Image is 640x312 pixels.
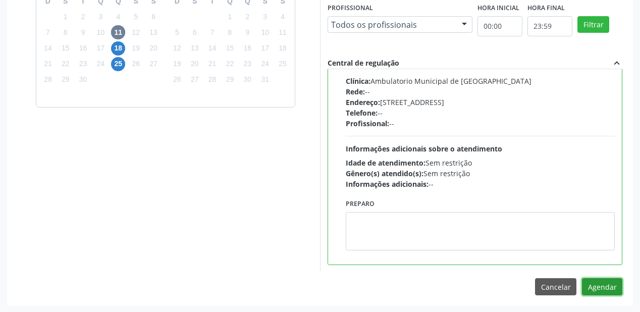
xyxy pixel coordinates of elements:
[111,10,125,24] span: quinta-feira, 4 de setembro de 2025
[76,25,90,39] span: terça-feira, 9 de setembro de 2025
[346,196,375,212] label: Preparo
[346,108,615,118] div: --
[93,57,108,71] span: quarta-feira, 24 de setembro de 2025
[328,1,373,16] label: Profissional
[346,158,615,168] div: Sem restrição
[41,25,55,39] span: domingo, 7 de setembro de 2025
[240,41,254,56] span: quinta-feira, 16 de outubro de 2025
[76,73,90,87] span: terça-feira, 30 de setembro de 2025
[240,25,254,39] span: quinta-feira, 9 de outubro de 2025
[346,168,615,179] div: Sem restrição
[170,73,184,87] span: domingo, 26 de outubro de 2025
[188,25,202,39] span: segunda-feira, 6 de outubro de 2025
[258,57,272,71] span: sexta-feira, 24 de outubro de 2025
[258,25,272,39] span: sexta-feira, 10 de outubro de 2025
[240,57,254,71] span: quinta-feira, 23 de outubro de 2025
[258,41,272,56] span: sexta-feira, 17 de outubro de 2025
[240,73,254,87] span: quinta-feira, 30 de outubro de 2025
[276,10,290,24] span: sábado, 4 de outubro de 2025
[41,57,55,71] span: domingo, 21 de setembro de 2025
[59,25,73,39] span: segunda-feira, 8 de setembro de 2025
[93,41,108,56] span: quarta-feira, 17 de setembro de 2025
[129,57,143,71] span: sexta-feira, 26 de setembro de 2025
[146,57,161,71] span: sábado, 27 de setembro de 2025
[223,41,237,56] span: quarta-feira, 15 de outubro de 2025
[111,41,125,56] span: quinta-feira, 18 de setembro de 2025
[223,25,237,39] span: quarta-feira, 8 de outubro de 2025
[188,41,202,56] span: segunda-feira, 13 de outubro de 2025
[346,144,502,153] span: Informações adicionais sobre o atendimento
[170,41,184,56] span: domingo, 12 de outubro de 2025
[346,179,615,189] div: --
[111,57,125,71] span: quinta-feira, 25 de setembro de 2025
[188,73,202,87] span: segunda-feira, 27 de outubro de 2025
[170,57,184,71] span: domingo, 19 de outubro de 2025
[331,20,452,30] span: Todos os profissionais
[146,10,161,24] span: sábado, 6 de setembro de 2025
[76,41,90,56] span: terça-feira, 16 de setembro de 2025
[111,25,125,39] span: quinta-feira, 11 de setembro de 2025
[59,41,73,56] span: segunda-feira, 15 de setembro de 2025
[240,10,254,24] span: quinta-feira, 2 de outubro de 2025
[346,76,615,86] div: Ambulatorio Municipal de [GEOGRAPHIC_DATA]
[93,25,108,39] span: quarta-feira, 10 de setembro de 2025
[346,97,615,108] div: [STREET_ADDRESS]
[188,57,202,71] span: segunda-feira, 20 de outubro de 2025
[346,119,389,128] span: Profissional:
[276,41,290,56] span: sábado, 18 de outubro de 2025
[477,16,522,36] input: Selecione o horário
[346,97,380,107] span: Endereço:
[146,25,161,39] span: sábado, 13 de setembro de 2025
[346,158,425,168] span: Idade de atendimento:
[223,73,237,87] span: quarta-feira, 29 de outubro de 2025
[346,169,423,178] span: Gênero(s) atendido(s):
[582,278,622,295] button: Agendar
[346,86,615,97] div: --
[205,25,220,39] span: terça-feira, 7 de outubro de 2025
[170,25,184,39] span: domingo, 5 de outubro de 2025
[258,73,272,87] span: sexta-feira, 31 de outubro de 2025
[93,10,108,24] span: quarta-feira, 3 de setembro de 2025
[41,41,55,56] span: domingo, 14 de setembro de 2025
[611,58,622,69] i: expand_less
[129,41,143,56] span: sexta-feira, 19 de setembro de 2025
[205,41,220,56] span: terça-feira, 14 de outubro de 2025
[276,25,290,39] span: sábado, 11 de outubro de 2025
[129,25,143,39] span: sexta-feira, 12 de setembro de 2025
[223,57,237,71] span: quarta-feira, 22 de outubro de 2025
[346,87,365,96] span: Rede:
[59,73,73,87] span: segunda-feira, 29 de setembro de 2025
[59,57,73,71] span: segunda-feira, 22 de setembro de 2025
[346,108,378,118] span: Telefone:
[346,179,429,189] span: Informações adicionais:
[328,58,399,69] div: Central de regulação
[41,73,55,87] span: domingo, 28 de setembro de 2025
[276,57,290,71] span: sábado, 25 de outubro de 2025
[577,16,609,33] button: Filtrar
[527,16,572,36] input: Selecione o horário
[346,118,615,129] div: --
[59,10,73,24] span: segunda-feira, 1 de setembro de 2025
[535,278,576,295] button: Cancelar
[223,10,237,24] span: quarta-feira, 1 de outubro de 2025
[146,41,161,56] span: sábado, 20 de setembro de 2025
[205,57,220,71] span: terça-feira, 21 de outubro de 2025
[129,10,143,24] span: sexta-feira, 5 de setembro de 2025
[477,1,519,16] label: Hora inicial
[258,10,272,24] span: sexta-feira, 3 de outubro de 2025
[76,57,90,71] span: terça-feira, 23 de setembro de 2025
[527,1,565,16] label: Hora final
[76,10,90,24] span: terça-feira, 2 de setembro de 2025
[346,76,370,86] span: Clínica:
[205,73,220,87] span: terça-feira, 28 de outubro de 2025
